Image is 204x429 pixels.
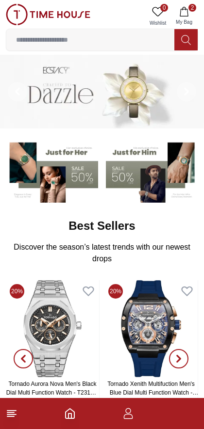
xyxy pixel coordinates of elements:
a: Tornado Aurora Nova Men's Black Dial Multi Function Watch - T23104-SBSBK [6,381,99,405]
img: Tornado Xenith Multifuction Men's Blue Dial Multi Function Watch - T23105-BSNNK [104,280,198,377]
span: My Bag [172,18,196,26]
button: 2My Bag [170,4,198,29]
a: 0Wishlist [146,4,170,29]
span: 2 [188,4,196,12]
span: 0 [160,4,168,12]
span: 20% [108,284,123,299]
a: Tornado Xenith Multifuction Men's Blue Dial Multi Function Watch - T23105-BSNNK [107,381,198,405]
img: Women's Watches Banner [6,139,98,203]
p: Discover the season’s latest trends with our newest drops [14,241,190,265]
img: Tornado Aurora Nova Men's Black Dial Multi Function Watch - T23104-SBSBK [6,280,99,377]
span: Wishlist [146,19,170,27]
a: Home [64,408,76,419]
img: ... [6,4,90,25]
h2: Best Sellers [68,218,135,234]
img: Men's Watches Banner [106,139,198,203]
